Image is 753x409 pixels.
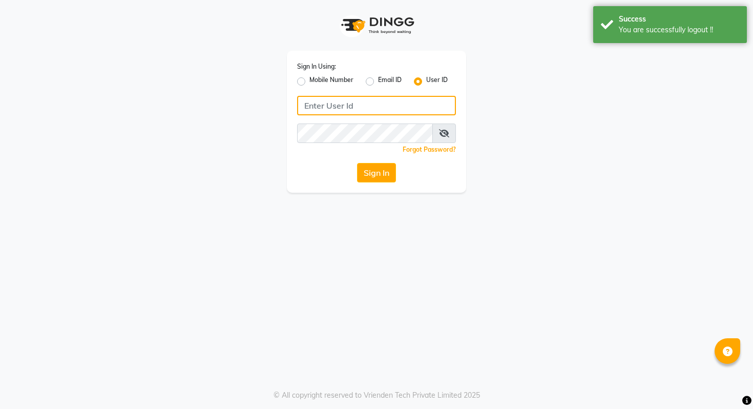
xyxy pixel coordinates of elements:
[619,25,739,35] div: You are successfully logout !!
[336,10,417,40] img: logo1.svg
[297,124,433,143] input: Username
[297,96,456,115] input: Username
[426,75,448,88] label: User ID
[378,75,402,88] label: Email ID
[619,14,739,25] div: Success
[297,62,336,71] label: Sign In Using:
[357,163,396,182] button: Sign In
[403,146,456,153] a: Forgot Password?
[309,75,353,88] label: Mobile Number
